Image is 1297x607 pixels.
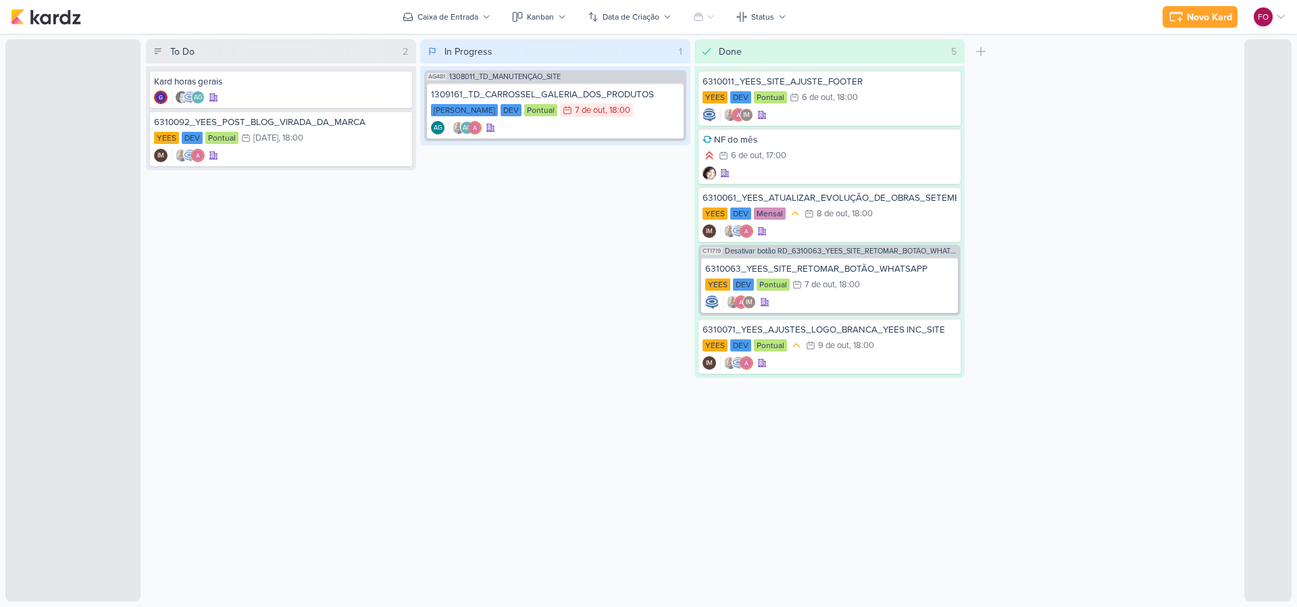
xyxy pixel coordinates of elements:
[431,121,444,135] div: Aline Gimenez Graciano
[740,108,753,122] div: Isabella Machado Guimarães
[733,278,754,291] div: DEV
[805,281,835,289] div: 7 de out
[740,356,753,370] img: Alessandra Gomes
[732,224,745,238] img: Caroline Traven De Andrade
[703,76,957,88] div: 6310011_YEES_SITE_AJUSTE_FOOTER
[431,104,498,116] div: [PERSON_NAME]
[157,153,164,160] p: IM
[706,228,713,235] p: IM
[817,210,848,218] div: 8 de out
[703,166,716,180] img: Lucimara Paz
[434,125,442,132] p: AG
[1254,7,1273,26] div: Fabio Oliveira
[431,89,680,101] div: 1309161_TD_CARROSSEL_GALERIA_DOS_PRODUTOS
[703,108,716,122] img: Caroline Traven De Andrade
[720,224,753,238] div: Colaboradores: Iara Santos, Caroline Traven De Andrade, Alessandra Gomes
[673,45,688,59] div: 1
[703,108,716,122] div: Criador(a): Caroline Traven De Andrade
[1187,10,1232,24] div: Novo Kard
[703,134,957,146] div: NF do mês
[183,91,197,104] img: Caroline Traven De Andrade
[501,104,522,116] div: DEV
[191,91,205,104] div: Aline Gimenez Graciano
[154,91,168,104] div: Criador(a): Giulia Boschi
[726,295,740,309] img: Iara Santos
[703,356,716,370] div: Criador(a): Isabella Machado Guimarães
[1163,6,1238,28] button: Novo Kard
[833,93,858,102] div: , 18:00
[730,208,751,220] div: DEV
[191,149,205,162] img: Alessandra Gomes
[734,295,748,309] img: Alessandra Gomes
[762,151,786,160] div: , 17:00
[849,341,874,350] div: , 18:00
[575,106,605,115] div: 7 de out
[460,121,474,135] div: Aline Gimenez Graciano
[154,132,179,144] div: YEES
[183,149,197,162] img: Caroline Traven De Andrade
[835,281,860,289] div: , 18:00
[452,121,465,135] img: Iara Santos
[732,356,745,370] img: Caroline Traven De Andrade
[449,121,482,135] div: Colaboradores: Iara Santos, Aline Gimenez Graciano, Alessandra Gomes
[723,224,737,238] img: Iara Santos
[703,224,716,238] div: Criador(a): Isabella Machado Guimarães
[154,149,168,162] div: Isabella Machado Guimarães
[278,134,303,143] div: , 18:00
[703,149,716,162] div: Prioridade Alta
[154,149,168,162] div: Criador(a): Isabella Machado Guimarães
[172,149,205,162] div: Colaboradores: Iara Santos, Caroline Traven De Andrade, Alessandra Gomes
[754,339,787,351] div: Pontual
[754,208,786,220] div: Mensal
[182,132,203,144] div: DEV
[723,108,737,122] img: Iara Santos
[11,9,81,25] img: kardz.app
[431,121,444,135] div: Criador(a): Aline Gimenez Graciano
[705,295,719,309] div: Criador(a): Caroline Traven De Andrade
[524,104,557,116] div: Pontual
[705,295,719,309] img: Caroline Traven De Andrade
[253,134,278,143] div: [DATE]
[194,95,203,101] p: AG
[706,360,713,367] p: IM
[703,339,728,351] div: YEES
[154,76,408,88] div: Kard horas gerais
[1258,11,1269,23] p: FO
[175,91,188,104] img: Renata Brandão
[154,91,168,104] img: Giulia Boschi
[397,45,413,59] div: 2
[731,151,762,160] div: 6 de out
[705,263,954,275] div: 6310063_YEES_SITE_RETOMAR_BOTÃO_WHATSAPP
[740,224,753,238] img: Alessandra Gomes
[468,121,482,135] img: Alessandra Gomes
[705,278,730,291] div: YEES
[743,112,750,119] p: IM
[175,149,188,162] img: Iara Santos
[746,299,753,306] p: IM
[757,278,790,291] div: Pontual
[723,356,737,370] img: Iara Santos
[723,295,756,309] div: Colaboradores: Iara Santos, Alessandra Gomes, Isabella Machado Guimarães
[154,116,408,128] div: 6310092_YEES_POST_BLOG_VIRADA_DA_MARCA
[701,247,722,255] span: CT1719
[703,208,728,220] div: YEES
[848,210,873,218] div: , 18:00
[703,224,716,238] div: Isabella Machado Guimarães
[463,125,472,132] p: AG
[730,339,751,351] div: DEV
[427,73,447,80] span: AG481
[172,91,205,104] div: Colaboradores: Renata Brandão, Caroline Traven De Andrade, Aline Gimenez Graciano
[703,166,716,180] div: Criador(a): Lucimara Paz
[754,91,787,103] div: Pontual
[818,341,849,350] div: 9 de out
[703,324,957,336] div: 6310071_YEES_AJUSTES_LOGO_BRANCA_YEES INC_SITE
[205,132,238,144] div: Pontual
[449,73,561,80] span: 1308011_TD_MANUTENÇÃO_SITE
[732,108,745,122] img: Alessandra Gomes
[742,295,756,309] div: Isabella Machado Guimarães
[703,192,957,204] div: 6310061_YEES_ATUALIZAR_EVOLUÇÃO_DE_OBRAS_SETEMBRO
[802,93,833,102] div: 6 de out
[605,106,630,115] div: , 18:00
[720,356,753,370] div: Colaboradores: Iara Santos, Caroline Traven De Andrade, Alessandra Gomes
[790,339,803,352] div: Prioridade Média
